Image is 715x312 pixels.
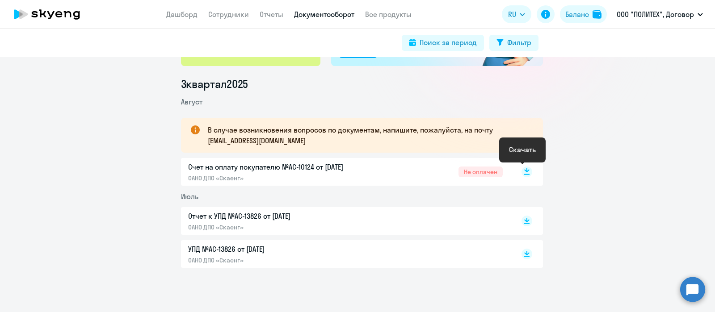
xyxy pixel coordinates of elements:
a: Счет на оплату покупателю №AC-10124 от [DATE]ОАНО ДПО «Скаенг»Не оплачен [188,162,503,182]
span: RU [508,9,516,20]
div: Фильтр [507,37,531,48]
span: Август [181,97,202,106]
div: Баланс [565,9,589,20]
p: ОАНО ДПО «Скаенг» [188,256,376,264]
button: RU [502,5,531,23]
a: УПД №AC-13826 от [DATE]ОАНО ДПО «Скаенг» [188,244,503,264]
button: Фильтр [489,35,538,51]
a: Сотрудники [208,10,249,19]
p: ОАНО ДПО «Скаенг» [188,223,376,231]
a: Дашборд [166,10,198,19]
span: Июль [181,192,198,201]
span: Не оплачен [458,166,503,177]
a: Документооборот [294,10,354,19]
p: УПД №AC-13826 от [DATE] [188,244,376,254]
a: Отчет к УПД №AC-13826 от [DATE]ОАНО ДПО «Скаенг» [188,211,503,231]
p: Отчет к УПД №AC-13826 от [DATE] [188,211,376,221]
button: ООО "ПОЛИТЕХ", Договор [612,4,707,25]
button: Поиск за период [402,35,484,51]
p: ОАНО ДПО «Скаенг» [188,174,376,182]
div: Поиск за период [420,37,477,48]
a: Все продукты [365,10,412,19]
li: 3 квартал 2025 [181,77,543,91]
a: Отчеты [260,10,283,19]
img: balance [593,10,601,19]
button: Балансbalance [560,5,607,23]
p: ООО "ПОЛИТЕХ", Договор [617,9,694,20]
p: Счет на оплату покупателю №AC-10124 от [DATE] [188,162,376,172]
div: Скачать [509,144,536,155]
p: В случае возникновения вопросов по документам, напишите, пожалуйста, на почту [EMAIL_ADDRESS][DOM... [208,125,527,146]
